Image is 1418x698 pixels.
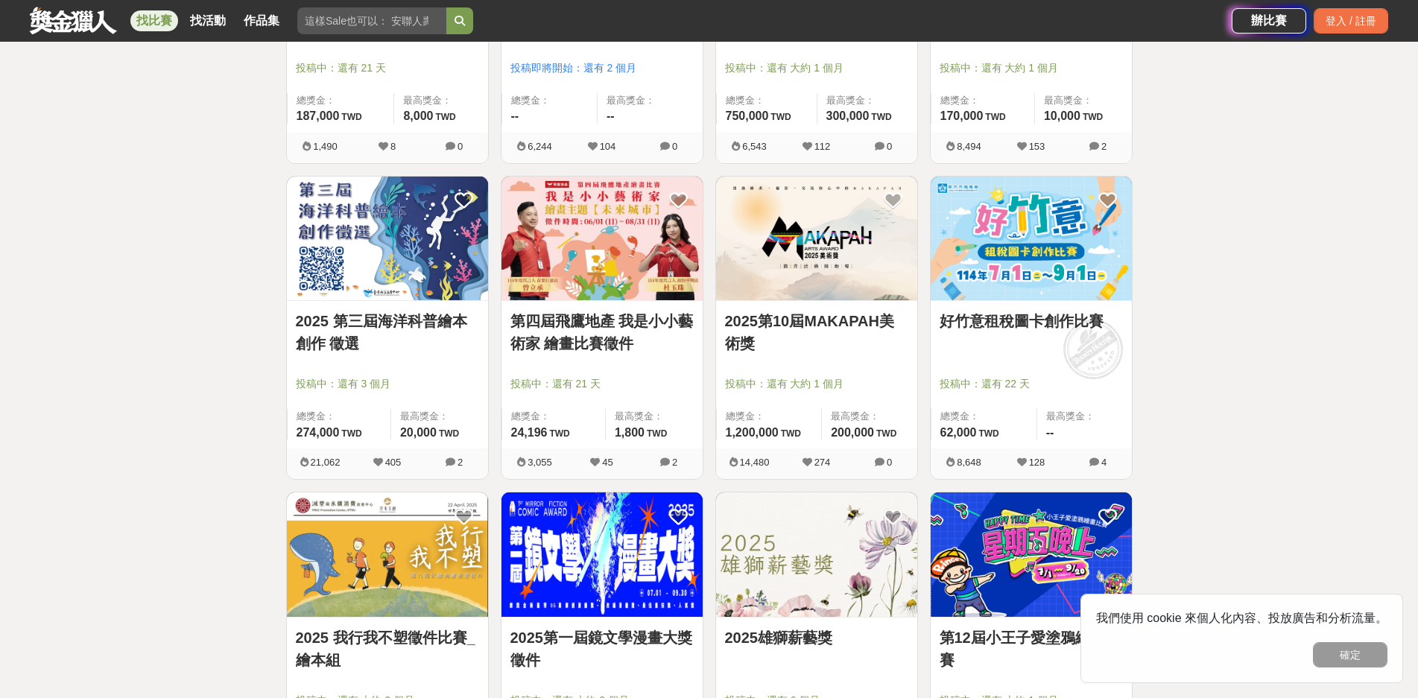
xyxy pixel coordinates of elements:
[297,7,446,34] input: 這樣Sale也可以： 安聯人壽創意銷售法募集
[814,141,831,152] span: 112
[826,110,870,122] span: 300,000
[296,310,479,355] a: 2025 第三屆海洋科普繪本創作 徵選
[341,428,361,439] span: TWD
[501,177,703,302] a: Cover Image
[297,426,340,439] span: 274,000
[742,141,767,152] span: 6,543
[940,110,984,122] span: 170,000
[400,426,437,439] span: 20,000
[458,457,463,468] span: 2
[390,141,396,152] span: 8
[1314,8,1388,34] div: 登入 / 註冊
[501,177,703,301] img: Cover Image
[931,177,1132,301] img: Cover Image
[672,457,677,468] span: 2
[887,141,892,152] span: 0
[511,110,519,122] span: --
[716,492,917,618] a: Cover Image
[615,409,694,424] span: 最高獎金：
[831,409,908,424] span: 最高獎金：
[740,457,770,468] span: 14,480
[725,60,908,76] span: 投稿中：還有 大約 1 個月
[510,310,694,355] a: 第四屆飛鷹地產 我是小小藝術家 繪畫比賽徵件
[1044,93,1123,108] span: 最高獎金：
[297,110,340,122] span: 187,000
[510,60,694,76] span: 投稿即將開始：還有 2 個月
[1313,642,1387,667] button: 確定
[814,457,831,468] span: 274
[385,457,402,468] span: 405
[887,457,892,468] span: 0
[400,409,479,424] span: 最高獎金：
[296,376,479,392] span: 投稿中：還有 3 個月
[716,492,917,617] img: Cover Image
[1083,112,1103,122] span: TWD
[726,93,808,108] span: 總獎金：
[957,457,981,468] span: 8,648
[549,428,569,439] span: TWD
[296,60,479,76] span: 投稿中：還有 21 天
[940,626,1123,671] a: 第12屆小王子愛塗鴉繪畫比賽
[341,112,361,122] span: TWD
[1232,8,1306,34] div: 辦比賽
[940,426,977,439] span: 62,000
[931,492,1132,617] img: Cover Image
[501,492,703,617] img: Cover Image
[297,93,385,108] span: 總獎金：
[672,141,677,152] span: 0
[931,492,1132,618] a: Cover Image
[528,457,552,468] span: 3,055
[985,112,1005,122] span: TWD
[602,457,613,468] span: 45
[439,428,459,439] span: TWD
[940,93,1025,108] span: 總獎金：
[607,93,694,108] span: 最高獎金：
[501,492,703,618] a: Cover Image
[511,409,596,424] span: 總獎金：
[403,110,433,122] span: 8,000
[1029,457,1045,468] span: 128
[725,626,908,649] a: 2025雄獅薪藝獎
[978,428,998,439] span: TWD
[600,141,616,152] span: 104
[615,426,645,439] span: 1,800
[940,60,1123,76] span: 投稿中：還有 大約 1 個月
[510,376,694,392] span: 投稿中：還有 21 天
[528,141,552,152] span: 6,244
[287,492,488,618] a: Cover Image
[726,426,779,439] span: 1,200,000
[725,310,908,355] a: 2025第10屆MAKAPAH美術獎
[287,177,488,301] img: Cover Image
[297,409,382,424] span: 總獎金：
[725,376,908,392] span: 投稿中：還有 大約 1 個月
[726,409,813,424] span: 總獎金：
[511,426,548,439] span: 24,196
[511,93,589,108] span: 總獎金：
[1044,110,1080,122] span: 10,000
[296,626,479,671] a: 2025 我行我不塑徵件比賽_繪本組
[940,409,1028,424] span: 總獎金：
[435,112,455,122] span: TWD
[510,626,694,671] a: 2025第一屆鏡文學漫畫大獎徵件
[1046,426,1054,439] span: --
[931,177,1132,302] a: Cover Image
[130,10,178,31] a: 找比賽
[287,492,488,617] img: Cover Image
[458,141,463,152] span: 0
[313,141,338,152] span: 1,490
[1101,457,1107,468] span: 4
[607,110,615,122] span: --
[1101,141,1107,152] span: 2
[403,93,478,108] span: 最高獎金：
[826,93,908,108] span: 最高獎金：
[238,10,285,31] a: 作品集
[957,141,981,152] span: 8,494
[647,428,667,439] span: TWD
[726,110,769,122] span: 750,000
[311,457,341,468] span: 21,062
[871,112,891,122] span: TWD
[1046,409,1123,424] span: 最高獎金：
[940,310,1123,332] a: 好竹意租稅圖卡創作比賽
[876,428,896,439] span: TWD
[1029,141,1045,152] span: 153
